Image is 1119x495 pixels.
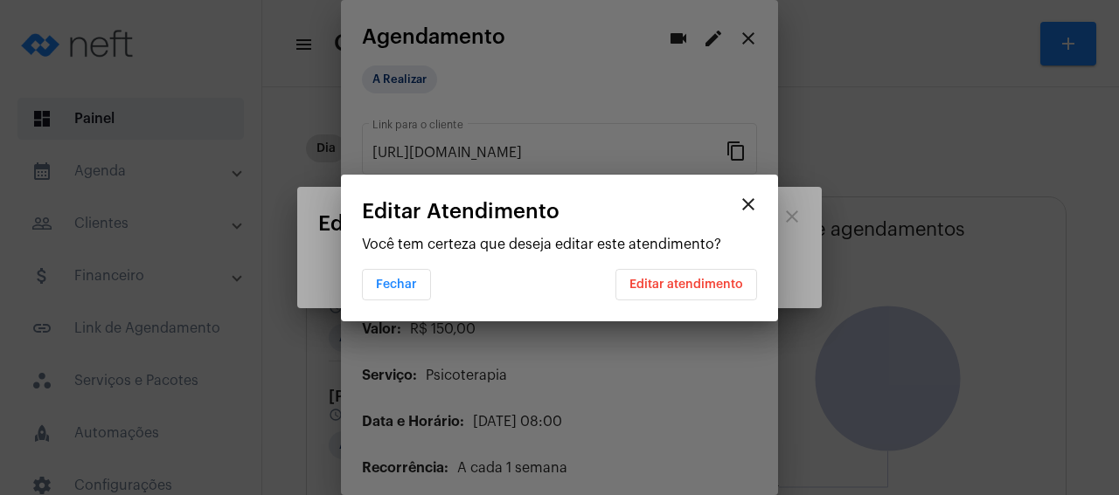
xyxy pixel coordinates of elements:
[629,278,743,291] span: Editar atendimento
[738,194,759,215] mat-icon: close
[615,269,757,300] button: Editar atendimento
[362,269,431,300] button: Fechar
[362,237,757,252] p: Você tem certeza que deseja editar este atendimento?
[376,278,417,291] span: Fechar
[362,200,559,223] span: Editar Atendimento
